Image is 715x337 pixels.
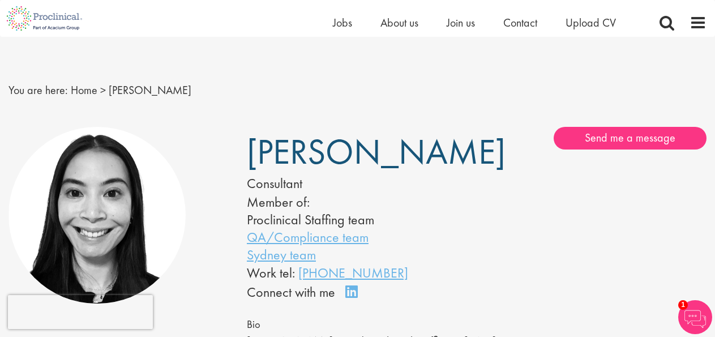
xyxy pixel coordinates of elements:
[71,83,97,97] a: breadcrumb link
[247,211,443,228] li: Proclinical Staffing team
[678,300,712,334] img: Chatbot
[8,83,68,97] span: You are here:
[503,15,537,30] a: Contact
[247,228,369,246] a: QA/Compliance team
[447,15,475,30] a: Join us
[247,318,260,331] span: Bio
[8,295,153,329] iframe: reCAPTCHA
[247,129,506,174] span: [PERSON_NAME]
[298,264,408,281] a: [PHONE_NUMBER]
[109,83,191,97] span: [PERSON_NAME]
[247,174,443,193] div: Consultant
[333,15,352,30] a: Jobs
[554,127,707,150] a: Send me a message
[566,15,616,30] a: Upload CV
[247,264,295,281] span: Work tel:
[380,15,418,30] a: About us
[247,193,310,211] label: Member of:
[247,246,316,263] a: Sydney team
[8,127,186,304] img: Pamela Phoumavong
[100,83,106,97] span: >
[678,300,688,310] span: 1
